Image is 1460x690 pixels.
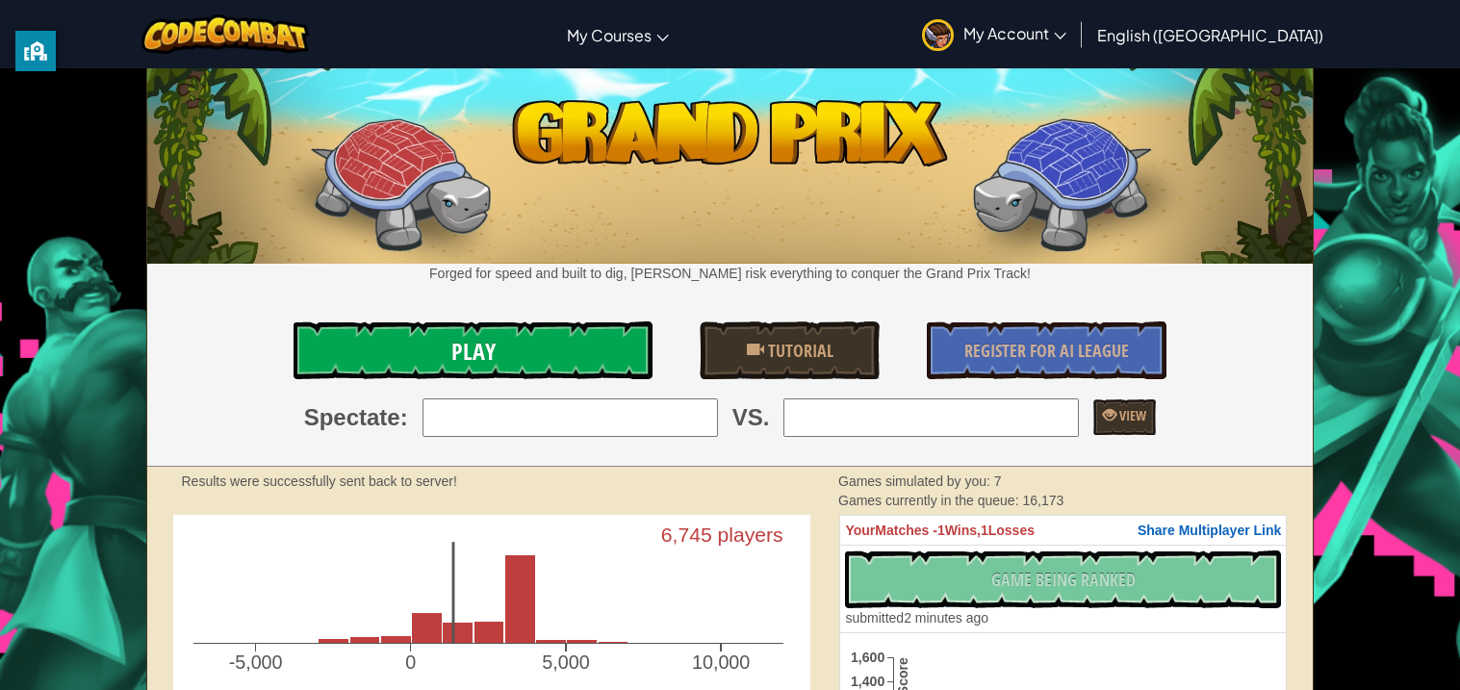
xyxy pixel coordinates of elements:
span: Wins, [945,523,981,538]
span: 7 [994,473,1002,489]
span: Tutorial [764,339,833,363]
span: My Account [963,23,1066,43]
img: CodeCombat logo [141,14,310,54]
span: Spectate [304,401,400,434]
img: Grand Prix [147,61,1314,264]
span: English ([GEOGRAPHIC_DATA]) [1097,25,1323,45]
span: My Courses [567,25,652,45]
span: Losses [988,523,1035,538]
text: 5,000 [543,652,590,674]
a: My Account [912,4,1076,64]
img: avatar [922,19,954,51]
p: Forged for speed and built to dig, [PERSON_NAME] risk everything to conquer the Grand Prix Track! [147,264,1314,283]
span: 16,173 [1022,493,1063,508]
span: Your [845,523,875,538]
span: Play [451,336,496,367]
th: 1 1 [840,515,1287,545]
div: 2 minutes ago [845,608,988,627]
text: 10,000 [692,652,750,674]
span: View [1116,406,1146,424]
span: : [400,401,408,434]
span: submitted [845,610,904,626]
a: Register for AI League [927,321,1165,379]
text: 0 [405,652,416,674]
span: Share Multiplayer Link [1138,523,1281,538]
text: 1,400 [851,674,884,689]
strong: Results were successfully sent back to server! [182,473,457,489]
span: VS. [732,401,770,434]
text: 6,745 players [661,524,783,547]
a: My Courses [557,9,679,61]
text: -5,000 [228,652,282,674]
span: Games currently in the queue: [838,493,1022,508]
span: Register for AI League [964,339,1129,363]
a: English ([GEOGRAPHIC_DATA]) [1088,9,1333,61]
text: 1,600 [851,650,884,665]
button: privacy banner [15,31,56,71]
span: Matches - [875,523,937,538]
span: Games simulated by you: [838,473,994,489]
a: Tutorial [700,321,879,379]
